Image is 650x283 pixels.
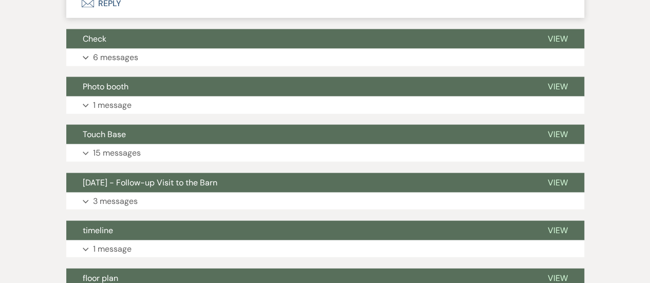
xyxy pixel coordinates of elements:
span: View [548,177,568,188]
span: timeline [83,225,113,236]
button: View [531,221,584,240]
span: View [548,81,568,92]
button: View [531,77,584,97]
button: Photo booth [66,77,531,97]
span: View [548,225,568,236]
p: 15 messages [93,146,141,160]
p: 6 messages [93,51,138,64]
button: View [531,173,584,193]
span: Touch Base [83,129,126,140]
button: 1 message [66,240,584,258]
button: 15 messages [66,144,584,162]
p: 1 message [93,242,132,256]
button: View [531,125,584,144]
span: Photo booth [83,81,128,92]
p: 1 message [93,99,132,112]
button: 6 messages [66,49,584,66]
button: 1 message [66,97,584,114]
button: timeline [66,221,531,240]
button: Check [66,29,531,49]
button: Touch Base [66,125,531,144]
p: 3 messages [93,195,138,208]
span: [DATE] - Follow-up Visit to the Barn [83,177,217,188]
span: Check [83,33,106,44]
button: 3 messages [66,193,584,210]
span: View [548,129,568,140]
button: [DATE] - Follow-up Visit to the Barn [66,173,531,193]
button: View [531,29,584,49]
span: View [548,33,568,44]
